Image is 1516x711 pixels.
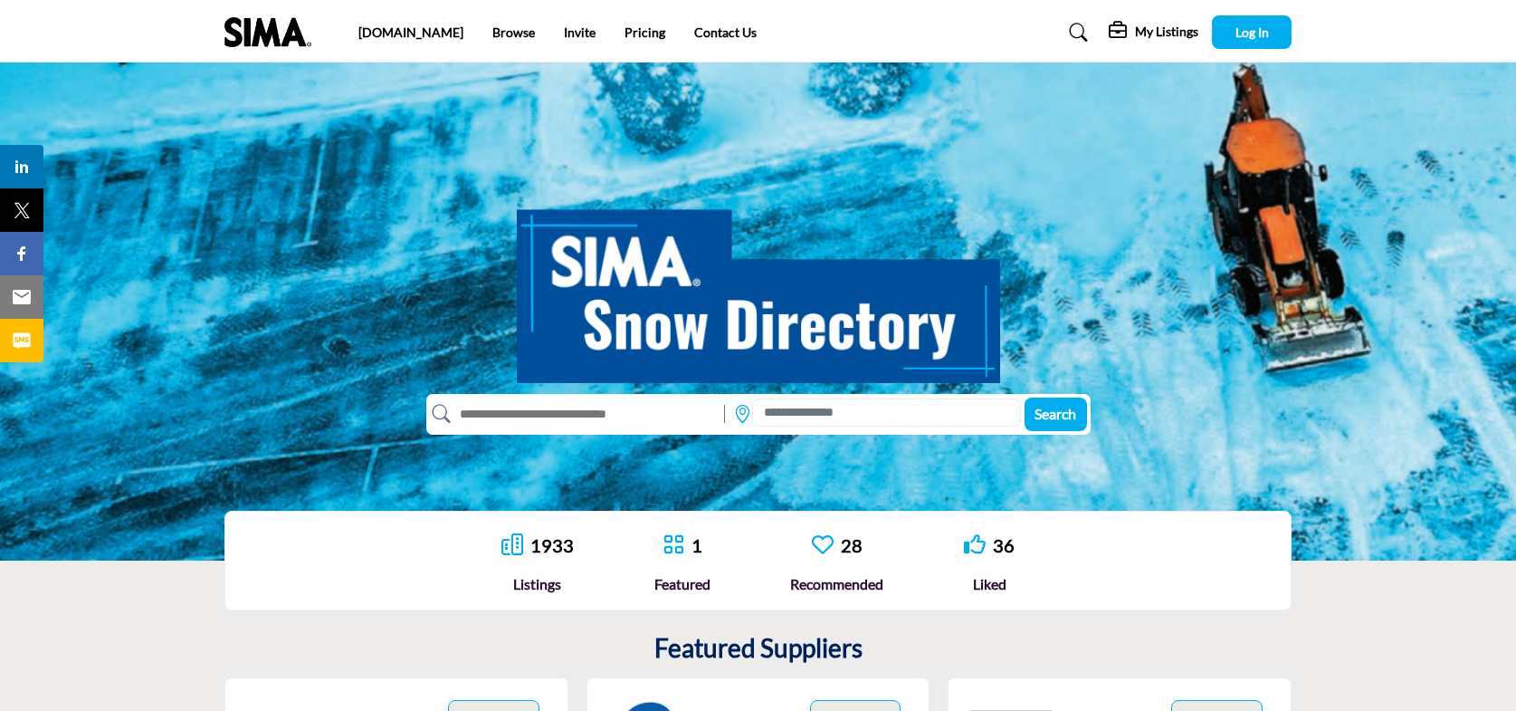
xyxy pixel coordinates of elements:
[517,189,1000,383] img: SIMA Snow Directory
[1135,24,1198,40] h5: My Listings
[964,533,986,555] i: Go to Liked
[720,400,729,428] img: Rectangle%203585.svg
[625,24,665,40] a: Pricing
[691,534,702,556] a: 1
[993,534,1015,556] a: 36
[1109,22,1198,43] div: My Listings
[224,17,320,47] img: Site Logo
[492,24,535,40] a: Browse
[790,573,883,595] div: Recommended
[530,534,574,556] a: 1933
[694,24,757,40] a: Contact Us
[564,24,596,40] a: Invite
[964,573,1015,595] div: Liked
[1035,405,1076,422] span: Search
[1052,18,1100,47] a: Search
[663,533,684,558] a: Go to Featured
[654,573,710,595] div: Featured
[1235,24,1269,40] span: Log In
[1025,398,1087,431] button: Search
[1212,15,1292,49] button: Log In
[812,533,834,558] a: Go to Recommended
[501,573,574,595] div: Listings
[841,534,863,556] a: 28
[654,633,863,664] h2: Featured Suppliers
[358,24,463,40] a: [DOMAIN_NAME]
